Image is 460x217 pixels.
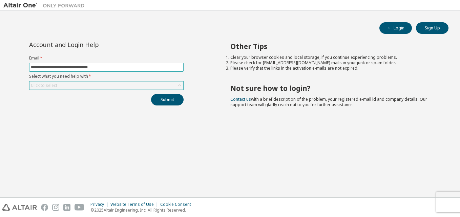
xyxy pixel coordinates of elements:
li: Clear your browser cookies and local storage, if you continue experiencing problems. [230,55,437,60]
img: Altair One [3,2,88,9]
div: Click to select [29,81,183,90]
button: Submit [151,94,184,105]
button: Login [379,22,412,34]
span: with a brief description of the problem, your registered e-mail id and company details. Our suppo... [230,96,427,107]
li: Please verify that the links in the activation e-mails are not expired. [230,66,437,71]
div: Account and Login Help [29,42,153,47]
img: linkedin.svg [63,204,70,211]
li: Please check for [EMAIL_ADDRESS][DOMAIN_NAME] mails in your junk or spam folder. [230,60,437,66]
label: Email [29,55,184,61]
p: © 2025 Altair Engineering, Inc. All Rights Reserved. [90,207,195,213]
img: youtube.svg [75,204,84,211]
a: Contact us [230,96,251,102]
img: instagram.svg [52,204,59,211]
h2: Not sure how to login? [230,84,437,93]
div: Click to select [31,83,57,88]
label: Select what you need help with [29,74,184,79]
div: Cookie Consent [160,202,195,207]
div: Privacy [90,202,110,207]
h2: Other Tips [230,42,437,51]
img: facebook.svg [41,204,48,211]
button: Sign Up [416,22,448,34]
img: altair_logo.svg [2,204,37,211]
div: Website Terms of Use [110,202,160,207]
